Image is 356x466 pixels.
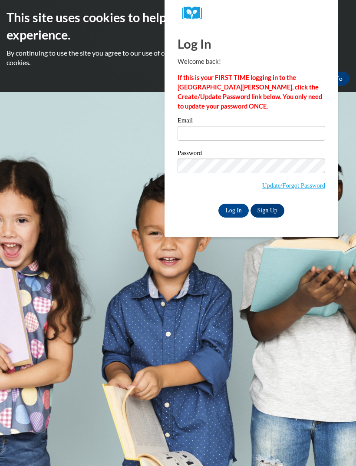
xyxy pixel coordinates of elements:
[178,35,325,53] h1: Log In
[251,204,284,218] a: Sign Up
[178,150,325,159] label: Password
[7,9,349,44] h2: This site uses cookies to help improve your learning experience.
[262,182,325,189] a: Update/Forgot Password
[182,7,208,20] img: Logo brand
[178,57,325,66] p: Welcome back!
[178,74,322,110] strong: If this is your FIRST TIME logging in to the [GEOGRAPHIC_DATA][PERSON_NAME], click the Create/Upd...
[7,48,349,67] p: By continuing to use the site you agree to our use of cookies. Use the ‘More info’ button to read...
[182,7,321,20] a: COX Campus
[321,431,349,459] iframe: Button to launch messaging window
[218,204,249,218] input: Log In
[178,117,325,126] label: Email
